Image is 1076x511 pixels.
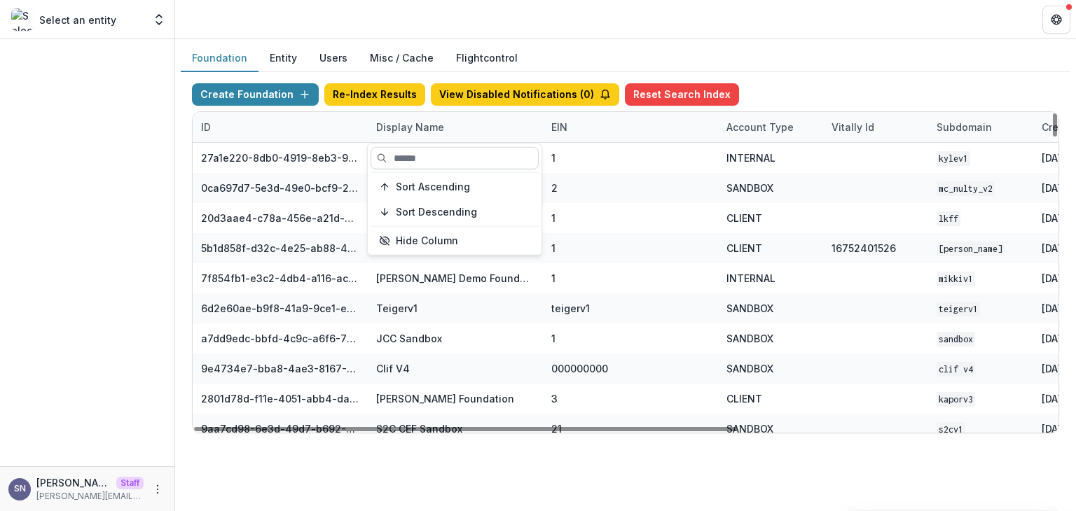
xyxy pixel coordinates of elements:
button: Foundation [181,45,258,72]
button: Create Foundation [192,83,319,106]
code: mc_nulty_v2 [937,181,995,196]
div: Account Type [718,112,823,142]
span: Sort Ascending [396,181,470,192]
button: Hide Column [371,230,539,252]
div: 27a1e220-8db0-4919-8eb3-9f29ee33f7b0 [201,150,359,165]
div: Subdomain [928,112,1033,142]
div: 1 [551,271,556,286]
img: Select an entity [11,8,34,31]
div: Account Type [718,120,802,134]
div: 9e4734e7-bba8-4ae3-8167-95d86cec7b4b [201,361,359,376]
div: 7f854fb1-e3c2-4db4-a116-aca576521abc [201,271,359,286]
div: 000000000 [551,361,608,376]
div: 6d2e60ae-b9f8-41a9-9ce1-e608d0f20ec5 [201,301,359,316]
code: Clif V4 [937,362,975,377]
div: SANDBOX [726,301,773,316]
div: 1 [551,331,556,346]
div: INTERNAL [726,150,775,165]
div: Clif V4 [376,361,410,376]
code: kaporv3 [937,392,975,407]
div: [PERSON_NAME] Foundation [376,391,514,406]
div: CLIENT [726,211,762,225]
div: 3 [551,391,558,406]
div: Teigerv1 [376,301,418,316]
div: INTERNAL [726,271,775,286]
div: Vitally Id [823,120,883,134]
div: Display Name [368,112,543,142]
div: EIN [543,112,718,142]
button: Re-Index Results [324,83,425,106]
div: Vitally Id [823,112,928,142]
div: ID [193,112,368,142]
span: Sort Descending [396,206,477,218]
p: Staff [116,477,144,489]
button: View Disabled Notifications (0) [431,83,619,106]
button: Reset Search Index [625,83,739,106]
div: SANDBOX [726,361,773,376]
p: [PERSON_NAME] [36,475,111,490]
div: JCC Sandbox [376,331,442,346]
div: 1 [551,241,556,255]
div: 21 [551,421,562,436]
div: CLIENT [726,391,762,406]
button: Open entity switcher [149,6,169,34]
button: Get Help [1042,6,1070,34]
code: [PERSON_NAME] [937,241,1005,256]
button: Users [308,45,359,72]
div: a7dd9edc-bbfd-4c9c-a6f6-76d0743bf1cd [201,331,359,346]
div: SANDBOX [726,421,773,436]
div: [PERSON_NAME] Demo Foundation [376,271,534,286]
div: ID [193,120,219,134]
code: sandbox [937,332,975,346]
button: Entity [258,45,308,72]
div: Shawn Non-Profit [14,484,26,493]
button: Misc / Cache [359,45,445,72]
div: SANDBOX [726,331,773,346]
p: [PERSON_NAME][EMAIL_ADDRESS][DOMAIN_NAME] [36,490,144,503]
div: 1 [551,150,556,165]
button: Sort Ascending [371,176,539,198]
div: 5b1d858f-d32c-4e25-ab88-434536713791 [201,241,359,255]
div: S2C CEF Sandbox [376,421,462,436]
p: Select an entity [39,13,116,27]
div: 2801d78d-f11e-4051-abb4-dab00da98882 [201,391,359,406]
div: 20d3aae4-c78a-456e-a21d-91c97a6a725f [201,211,359,225]
div: teigerv1 [551,301,590,316]
div: 9aa7cd98-6e3d-49d7-b692-3e5f3d1facd4 [201,421,359,436]
div: 2 [551,181,558,195]
div: EIN [543,120,576,134]
a: Flightcontrol [456,50,518,65]
div: 16752401526 [832,241,896,255]
div: 0ca697d7-5e3d-49e0-bcf9-217f69e92d71 [201,181,359,195]
code: s2cv1 [937,422,965,437]
button: Sort Descending [371,201,539,223]
code: kylev1 [937,151,970,166]
code: lkff [937,211,960,226]
div: 1 [551,211,556,225]
code: mikkiv1 [937,272,975,286]
div: Display Name [368,120,453,134]
div: SANDBOX [726,181,773,195]
button: More [149,481,166,498]
code: teigerv1 [937,302,980,316]
div: CLIENT [726,241,762,255]
div: Subdomain [928,120,1000,134]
